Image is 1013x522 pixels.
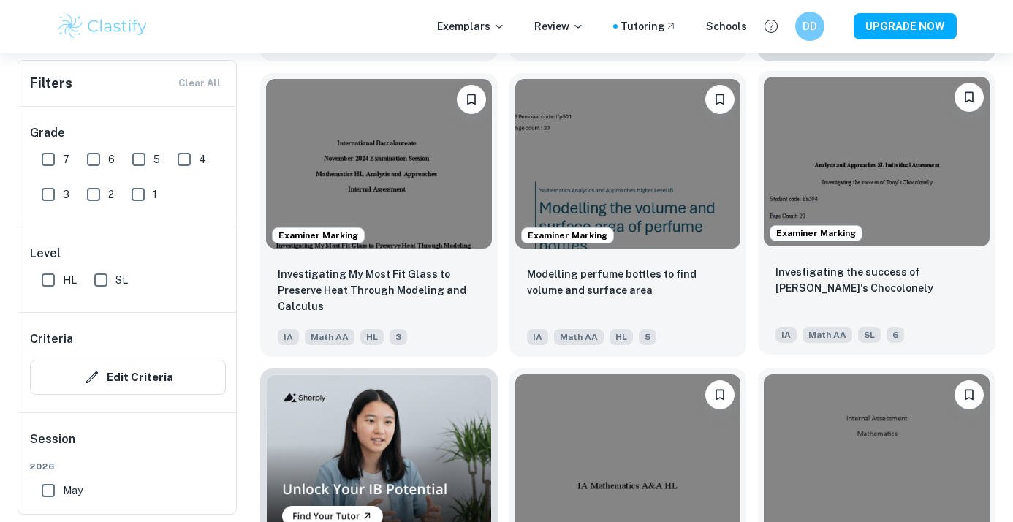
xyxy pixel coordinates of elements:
button: Bookmark [955,380,984,409]
button: Bookmark [705,380,735,409]
span: 5 [639,329,656,345]
span: IA [527,329,548,345]
a: Schools [706,18,747,34]
h6: Criteria [30,330,73,348]
a: Examiner MarkingBookmarkModelling perfume bottles to find volume and surface areaIAMath AAHL5 [509,73,747,356]
p: Review [534,18,584,34]
span: 2026 [30,460,226,473]
p: Investigating My Most Fit Glass to Preserve Heat Through Modeling and Calculus [278,266,480,314]
span: Math AA [554,329,604,345]
span: 5 [153,151,160,167]
span: 2 [108,186,114,203]
h6: Filters [30,73,72,94]
span: HL [610,329,633,345]
h6: Session [30,431,226,460]
span: 3 [63,186,69,203]
button: UPGRADE NOW [854,13,957,39]
button: Bookmark [955,83,984,112]
button: Bookmark [705,85,735,114]
button: Edit Criteria [30,360,226,395]
span: Examiner Marking [770,227,862,240]
span: SL [858,327,881,343]
span: Examiner Marking [522,229,613,242]
span: SL [115,272,128,288]
img: Math AA IA example thumbnail: Investigating My Most Fit Glass to Prese [266,79,492,248]
h6: Level [30,245,226,262]
h6: DD [802,18,819,34]
span: 7 [63,151,69,167]
span: HL [63,272,77,288]
button: DD [795,12,824,41]
span: Math AA [803,327,852,343]
span: Examiner Marking [273,229,364,242]
span: 1 [153,186,157,203]
a: Examiner MarkingBookmarkInvestigating the success of Tony's ChocolonelyIAMath AASL6 [758,73,995,356]
a: Tutoring [621,18,677,34]
p: Exemplars [437,18,505,34]
img: Math AA IA example thumbnail: Modelling perfume bottles to find volume [515,79,741,248]
img: Clastify logo [56,12,149,41]
img: Math AA IA example thumbnail: Investigating the success of Tony's Choc [764,77,990,246]
span: 6 [108,151,115,167]
span: 6 [887,327,904,343]
span: 4 [199,151,206,167]
span: Math AA [305,329,354,345]
h6: Grade [30,124,226,142]
p: Investigating the success of Tony's Chocolonely [775,264,978,296]
span: HL [360,329,384,345]
a: Examiner MarkingBookmarkInvestigating My Most Fit Glass to Preserve Heat Through Modeling and Cal... [260,73,498,356]
p: Modelling perfume bottles to find volume and surface area [527,266,729,298]
span: May [63,483,83,499]
button: Bookmark [457,85,486,114]
span: IA [775,327,797,343]
button: Help and Feedback [759,14,784,39]
span: 3 [390,329,407,345]
span: IA [278,329,299,345]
